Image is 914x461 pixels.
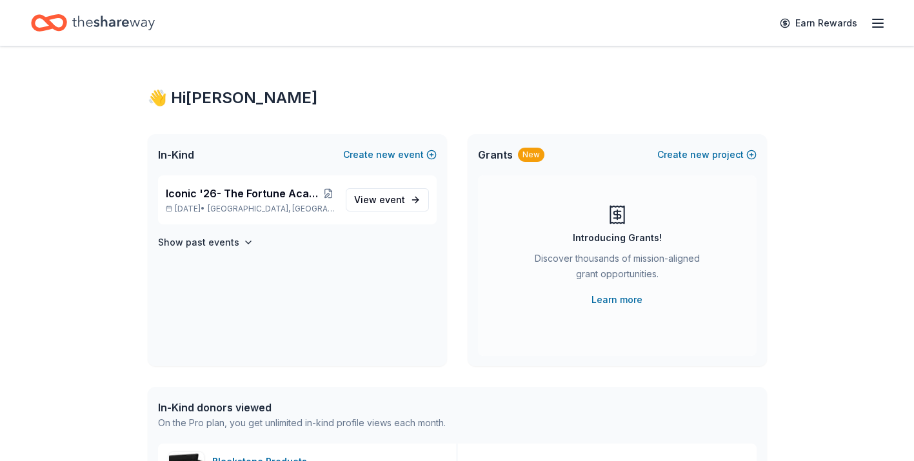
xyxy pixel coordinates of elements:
div: New [518,148,544,162]
p: [DATE] • [166,204,335,214]
span: new [690,147,710,162]
a: View event [346,188,429,211]
span: new [376,147,395,162]
button: Createnewevent [343,147,437,162]
button: Show past events [158,235,253,250]
div: Discover thousands of mission-aligned grant opportunities. [530,251,705,287]
h4: Show past events [158,235,239,250]
span: Grants [478,147,513,162]
span: [GEOGRAPHIC_DATA], [GEOGRAPHIC_DATA] [208,204,335,214]
a: Home [31,8,155,38]
button: Createnewproject [657,147,757,162]
span: View [354,192,405,208]
div: In-Kind donors viewed [158,400,446,415]
span: In-Kind [158,147,194,162]
span: Iconic '26- The Fortune Academy Presents the Roaring 20's [166,186,323,201]
a: Earn Rewards [772,12,865,35]
div: On the Pro plan, you get unlimited in-kind profile views each month. [158,415,446,431]
a: Learn more [591,292,642,308]
div: Introducing Grants! [573,230,662,246]
div: 👋 Hi [PERSON_NAME] [148,88,767,108]
span: event [379,194,405,205]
